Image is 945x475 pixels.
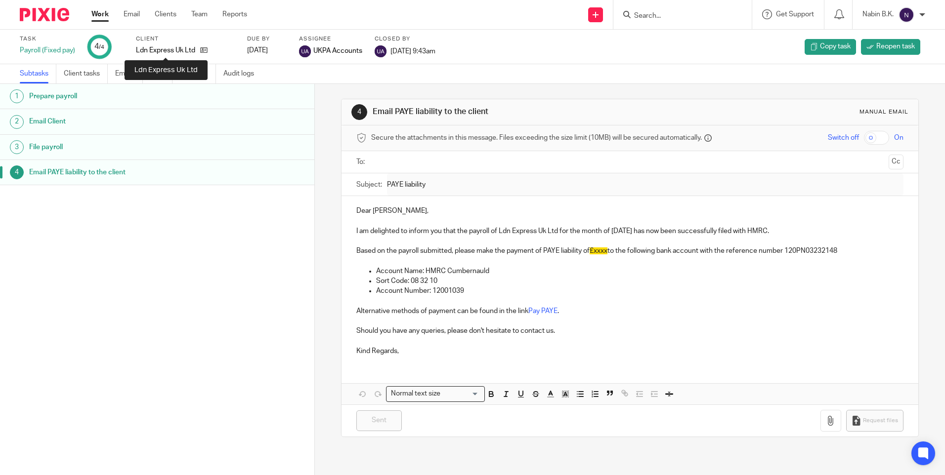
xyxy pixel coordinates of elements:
span: UKPA Accounts [313,46,362,56]
p: I am delighted to inform you that the payroll of Ldn Express Uk Ltd for the month of [DATE] has n... [356,226,903,236]
button: Request files [846,410,903,432]
a: Copy task [805,39,856,55]
label: Client [136,35,235,43]
button: Cc [889,155,903,169]
label: Task [20,35,75,43]
a: Emails [115,64,143,83]
span: Reopen task [876,41,915,51]
p: Kind Regards, [356,346,903,356]
span: Secure the attachments in this message. Files exceeding the size limit (10MB) will be secured aut... [371,133,702,143]
small: /4 [99,44,104,50]
div: Payroll (Fixed pay) [20,45,75,55]
span: Normal text size [388,389,442,399]
p: Should you have any queries, please don't hesitate to contact us. [356,326,903,336]
span: Copy task [820,41,851,51]
h1: Email PAYE liability to the client [373,107,651,117]
span: [DATE] 9:43am [390,47,435,54]
a: Work [91,9,109,19]
input: Search for option [443,389,479,399]
a: Reopen task [861,39,920,55]
label: Assignee [299,35,362,43]
a: Reports [222,9,247,19]
label: Due by [247,35,287,43]
p: Dear [PERSON_NAME], [356,206,903,216]
div: 3 [10,140,24,154]
a: Notes (1) [180,64,216,83]
h1: Prepare payroll [29,89,213,104]
img: Pixie [20,8,69,21]
label: To: [356,157,367,167]
p: Ldn Express Uk Ltd [136,45,195,55]
a: Client tasks [64,64,108,83]
span: Request files [863,417,898,425]
div: 4 [94,41,104,52]
div: 4 [351,104,367,120]
div: 2 [10,115,24,129]
p: Nabin B.K. [862,9,894,19]
div: Manual email [859,108,908,116]
a: Team [191,9,208,19]
a: Files [150,64,172,83]
h1: File payroll [29,140,213,155]
a: Audit logs [223,64,261,83]
a: Clients [155,9,176,19]
img: svg%3E [375,45,387,57]
label: Closed by [375,35,435,43]
span: Switch off [828,133,859,143]
div: 4 [10,165,24,179]
div: [DATE] [247,45,287,55]
span: Get Support [776,11,814,18]
div: Search for option [386,386,485,401]
p: Sort Code: 08 32 10 [376,276,903,286]
a: Email [124,9,140,19]
input: Search [633,12,722,21]
input: Sent [356,410,402,432]
a: Pay PAYE [528,308,558,315]
img: svg%3E [299,45,311,57]
h1: Email PAYE liability to the client [29,165,213,180]
div: 1 [10,89,24,103]
p: Account Name: HMRC Cumbernauld [376,266,903,276]
span: On [894,133,903,143]
img: svg%3E [899,7,914,23]
p: Alternative methods of payment can be found in the link . [356,306,903,316]
p: Based on the payroll submitted, please make the payment of PAYE liability of to the following ban... [356,246,903,256]
span: £xxxx [590,247,607,254]
h1: Email Client [29,114,213,129]
p: Account Number: 12001039 [376,286,903,296]
label: Subject: [356,180,382,190]
a: Subtasks [20,64,56,83]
